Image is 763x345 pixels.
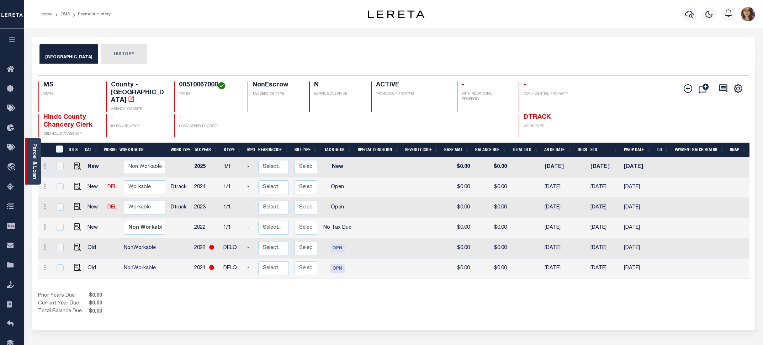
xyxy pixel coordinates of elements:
[117,143,165,157] th: Work Status
[191,157,221,177] td: 2025
[244,238,255,259] td: -
[191,218,221,238] td: 2022
[473,177,510,198] td: $0.00
[727,143,749,157] th: SNAP: activate to sort column ascending
[179,124,239,129] p: LOAN SEVERITY CODE
[244,198,255,218] td: -
[191,177,221,198] td: 2024
[111,114,113,121] span: -
[70,11,111,17] li: Payment History
[7,163,18,172] i: travel_explore
[244,143,255,157] th: MPO
[621,143,655,157] th: PWOP Date: activate to sort column ascending
[253,81,301,89] h4: NonEscrow
[179,81,239,89] h4: 00510067000
[368,10,425,18] img: logo-dark.svg
[244,157,255,177] td: -
[524,124,578,129] p: WORK TYPE
[376,91,448,97] p: TAX ACCOUNT STATUS
[473,198,510,218] td: $0.00
[621,198,655,218] td: [DATE]
[330,244,345,253] span: OPN
[473,238,510,259] td: $0.00
[473,157,510,177] td: $0.00
[244,218,255,238] td: -
[191,198,221,218] td: 2023
[542,157,575,177] td: [DATE]
[60,12,70,16] a: OMS
[244,177,255,198] td: -
[82,143,101,157] th: CAL: activate to sort column ascending
[588,218,621,238] td: [DATE]
[43,114,92,128] span: Hinds County Chancery Clerk
[41,12,53,16] a: Home
[168,198,191,218] td: Dtrack
[542,198,575,218] td: [DATE]
[542,259,575,279] td: [DATE]
[253,91,301,97] p: TAX SERVICE TYPE
[221,218,244,238] td: 1/1
[85,198,105,218] td: New
[524,114,551,121] span: DTRACK
[43,81,98,89] h4: MS
[168,177,191,198] td: Dtrack
[320,218,355,238] td: No Tax Due
[524,82,526,88] span: -
[85,259,105,279] td: Old
[524,91,578,97] p: CONFIDENTIAL PROPERTY
[462,91,510,102] p: WITH ADDITIONAL PROPERTY
[402,143,441,157] th: Severity Code: activate to sort column ascending
[442,259,473,279] td: $0.00
[292,143,320,157] th: BillType: activate to sort column ascending
[107,185,117,190] a: DEL
[376,81,448,89] h4: ACTIVE
[43,91,98,97] p: STATE
[473,218,510,238] td: $0.00
[168,143,191,157] th: Work Type
[101,44,147,64] button: HISTORY
[209,265,214,270] img: RedCircle.png
[179,114,181,121] span: -
[255,143,292,157] th: ReasonCode: activate to sort column ascending
[442,157,473,177] td: $0.00
[88,300,104,308] span: $0.00
[179,91,239,97] p: TAX ID
[542,218,575,238] td: [DATE]
[85,177,105,198] td: New
[355,143,402,157] th: Special Condition: activate to sort column ascending
[621,218,655,238] td: [DATE]
[320,177,355,198] td: Open
[38,308,88,315] td: Total Balance Due
[38,300,88,308] td: Current Year Due
[621,177,655,198] td: [DATE]
[107,205,117,210] a: DEL
[442,238,473,259] td: $0.00
[542,177,575,198] td: [DATE]
[442,198,473,218] td: $0.00
[85,238,105,259] td: Old
[221,143,244,157] th: RType: activate to sort column ascending
[191,238,221,259] td: 2022
[473,259,510,279] td: $0.00
[121,259,172,279] td: NonWorkable
[472,143,509,157] th: Balance Due: activate to sort column ascending
[221,259,244,279] td: DELQ
[588,259,621,279] td: [DATE]
[575,143,588,157] th: Docs
[43,132,98,137] p: DELINQUENT AGENCY
[588,157,621,177] td: [DATE]
[209,245,214,250] img: RedCircle.png
[111,81,165,105] h4: County - [GEOGRAPHIC_DATA]
[509,143,541,157] th: Total DLQ: activate to sort column ascending
[221,157,244,177] td: 1/1
[330,264,345,273] span: OPN
[111,107,165,112] p: AGENCY WEBSITE
[462,82,464,88] span: -
[654,143,671,157] th: LD: activate to sort column ascending
[314,91,362,97] p: SERVICE OVERRIDE
[314,81,362,89] h4: N
[320,157,355,177] td: New
[542,238,575,259] td: [DATE]
[244,259,255,279] td: -
[621,238,655,259] td: [DATE]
